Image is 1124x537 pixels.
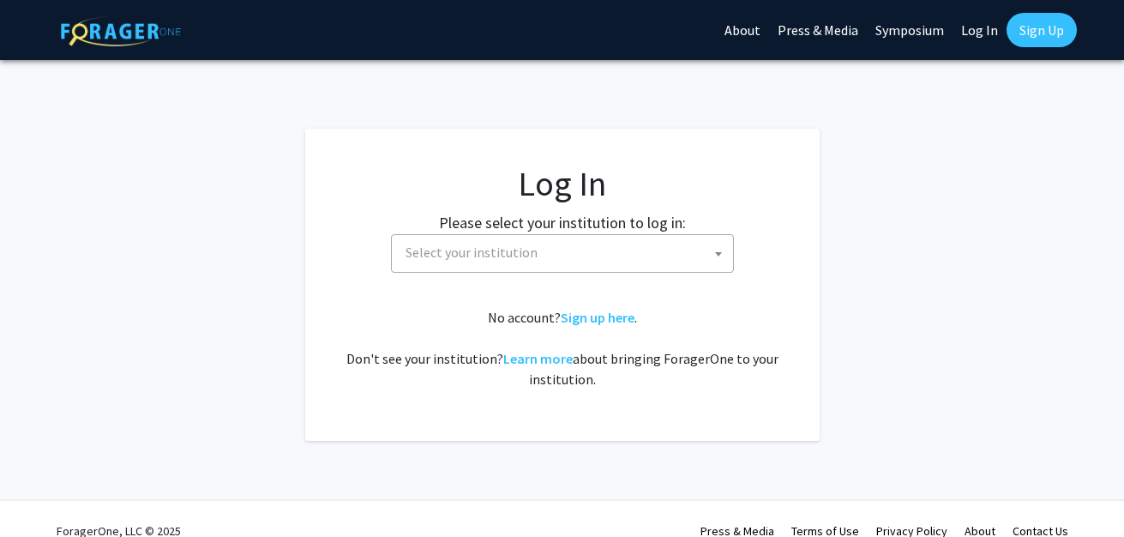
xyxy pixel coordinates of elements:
a: Sign Up [1007,13,1077,47]
span: Select your institution [399,235,733,270]
span: Select your institution [391,234,734,273]
label: Please select your institution to log in: [439,211,686,234]
img: ForagerOne Logo [61,16,181,46]
a: Sign up here [561,309,634,326]
span: Select your institution [406,244,538,261]
div: No account? . Don't see your institution? about bringing ForagerOne to your institution. [340,307,785,389]
a: Learn more about bringing ForagerOne to your institution [503,350,573,367]
h1: Log In [340,163,785,204]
